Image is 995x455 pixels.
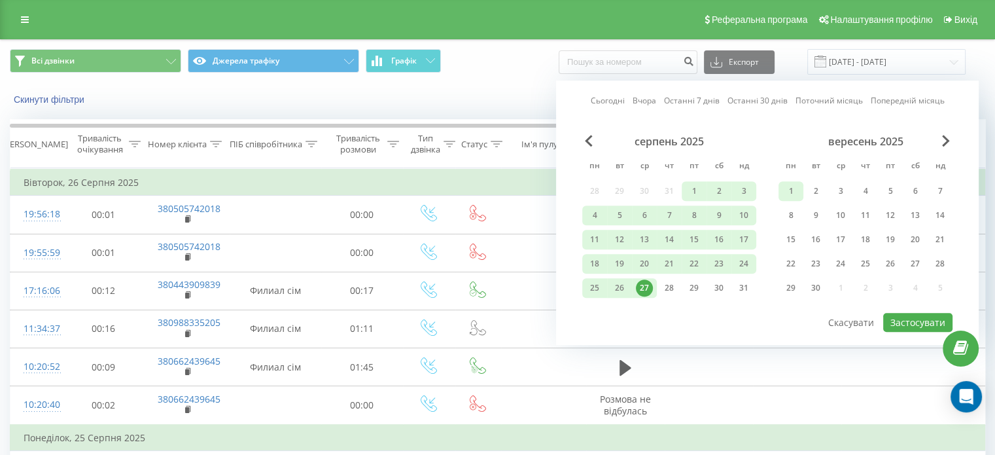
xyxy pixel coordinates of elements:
div: 5 [882,183,899,200]
div: 18 [857,231,874,248]
div: сб 23 серп 2025 р. [707,254,731,274]
div: 8 [782,207,799,224]
div: пт 22 серп 2025 р. [682,254,707,274]
div: вт 2 вер 2025 р. [803,181,828,201]
div: 27 [636,280,653,297]
div: пн 18 серп 2025 р. [582,254,607,274]
div: 14 [932,207,949,224]
div: 24 [735,255,752,272]
span: Реферальна програма [712,14,808,25]
td: Филиал сім [230,348,321,386]
div: Тривалість розмови [332,133,384,155]
div: пн 15 вер 2025 р. [778,230,803,249]
a: 380505742018 [158,202,220,215]
td: 00:01 [63,196,145,234]
abbr: неділя [734,157,754,177]
div: 8 [686,207,703,224]
div: 24 [832,255,849,272]
div: пн 29 вер 2025 р. [778,278,803,298]
td: Филиал сім [230,272,321,310]
div: чт 14 серп 2025 р. [657,230,682,249]
div: чт 4 вер 2025 р. [853,181,878,201]
div: ср 27 серп 2025 р. [632,278,657,298]
abbr: вівторок [806,157,826,177]
abbr: п’ятниця [881,157,900,177]
div: 20 [636,255,653,272]
div: 9 [710,207,727,224]
div: 10:20:40 [24,392,50,418]
span: Графік [391,56,417,65]
div: нд 14 вер 2025 р. [928,206,952,225]
div: сб 30 серп 2025 р. [707,278,731,298]
div: 26 [882,255,899,272]
div: 5 [611,207,628,224]
button: Експорт [704,50,775,74]
div: 10 [832,207,849,224]
div: нд 3 серп 2025 р. [731,181,756,201]
div: вт 9 вер 2025 р. [803,206,828,225]
div: 26 [611,280,628,297]
button: Всі дзвінки [10,49,181,73]
button: Скинути фільтри [10,94,91,105]
a: 380662439645 [158,355,220,367]
div: чт 21 серп 2025 р. [657,254,682,274]
div: 12 [611,231,628,248]
div: чт 11 вер 2025 р. [853,206,878,225]
div: вт 23 вер 2025 р. [803,254,828,274]
input: Пошук за номером [559,50,697,74]
div: сб 13 вер 2025 р. [903,206,928,225]
div: Номер клієнта [148,139,207,150]
div: чт 7 серп 2025 р. [657,206,682,225]
div: сб 9 серп 2025 р. [707,206,731,225]
div: 12 [882,207,899,224]
td: 00:16 [63,310,145,348]
abbr: вівторок [610,157,629,177]
a: Сьогодні [591,95,625,107]
div: 11:34:37 [24,316,50,342]
div: 2 [807,183,824,200]
abbr: середа [635,157,654,177]
span: Previous Month [585,135,593,147]
div: 27 [907,255,924,272]
div: сб 16 серп 2025 р. [707,230,731,249]
div: нд 24 серп 2025 р. [731,254,756,274]
div: сб 27 вер 2025 р. [903,254,928,274]
div: 22 [686,255,703,272]
div: 6 [907,183,924,200]
div: 6 [636,207,653,224]
td: 00:00 [321,234,403,272]
div: нд 31 серп 2025 р. [731,278,756,298]
td: 00:02 [63,386,145,425]
div: 21 [661,255,678,272]
div: чт 28 серп 2025 р. [657,278,682,298]
div: нд 17 серп 2025 р. [731,230,756,249]
div: [PERSON_NAME] [2,139,68,150]
div: ср 20 серп 2025 р. [632,254,657,274]
div: пн 4 серп 2025 р. [582,206,607,225]
div: ср 6 серп 2025 р. [632,206,657,225]
div: вт 26 серп 2025 р. [607,278,632,298]
div: 11 [586,231,603,248]
td: 00:17 [321,272,403,310]
div: 30 [710,280,727,297]
div: 22 [782,255,799,272]
div: 2 [710,183,727,200]
div: 25 [586,280,603,297]
span: Налаштування профілю [830,14,932,25]
div: Ім'я пулу [521,139,558,150]
div: нд 21 вер 2025 р. [928,230,952,249]
div: 30 [807,280,824,297]
div: вт 30 вер 2025 р. [803,278,828,298]
div: 25 [857,255,874,272]
div: 4 [857,183,874,200]
div: 10 [735,207,752,224]
a: Вчора [633,95,656,107]
div: вт 16 вер 2025 р. [803,230,828,249]
div: 29 [782,280,799,297]
a: 380443909839 [158,278,220,291]
div: 17 [735,231,752,248]
div: чт 25 вер 2025 р. [853,254,878,274]
a: Останні 30 днів [727,95,788,107]
abbr: понеділок [585,157,604,177]
div: пт 29 серп 2025 р. [682,278,707,298]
